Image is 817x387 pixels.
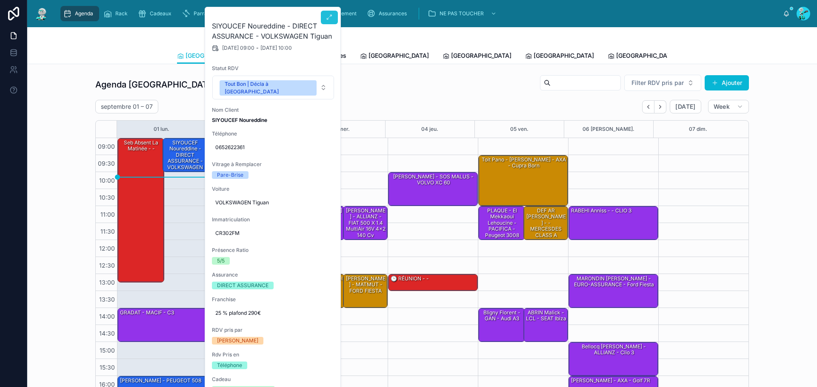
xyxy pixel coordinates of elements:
[95,79,216,90] h1: Agenda [GEOGRAPHIC_DATA]
[119,309,175,316] div: GRADAT - MACIF - C3
[60,6,99,21] a: Agenda
[480,156,567,170] div: Toit pano - [PERSON_NAME] - AXA - cupra born
[215,199,331,206] span: VOLKSWAGEN Tiguan
[569,206,658,240] div: RABEHI Anniss - - CLIO 3
[570,377,651,384] div: [PERSON_NAME] - AXA - Golf 7R
[479,206,525,240] div: PLAQUE - El Mekkaoui Lehoucine - PACIFICA - peugeot 3008
[119,139,163,153] div: Seb absent la matinée - -
[443,48,511,65] a: [GEOGRAPHIC_DATA]
[306,6,363,21] a: Recouvrement
[215,310,331,316] span: 25 % plafond 290€
[215,144,331,151] span: 0652622361
[96,160,117,167] span: 09:30
[570,275,657,289] div: MARONDIN [PERSON_NAME] - EURO-ASSURANCE - Ford fiesta
[389,172,477,206] div: [PERSON_NAME] - SOS MALUS - VOLVO XC 60
[480,309,524,323] div: Bligny Florent - GAN - Audi A3
[212,161,334,168] span: Vitrage à Remplacer
[425,6,501,21] a: NE PAS TOUCHER
[689,121,707,138] button: 07 dim.
[524,308,568,342] div: ABRIN Malick - LCL - SEAT Ibiza
[525,48,594,65] a: [GEOGRAPHIC_DATA]
[479,308,525,342] div: Bligny Florent - GAN - Audi A3
[479,155,568,206] div: Toit pano - [PERSON_NAME] - AXA - cupra born
[98,228,117,235] span: 11:30
[177,48,246,64] a: [GEOGRAPHIC_DATA]
[118,138,164,282] div: Seb absent la matinée - -
[212,247,334,254] span: Présence Ratio
[212,76,334,99] button: Select Button
[583,121,634,138] button: 06 [PERSON_NAME].
[97,313,117,320] span: 14:00
[390,275,430,282] div: 🕒 RÉUNION - -
[231,6,305,21] a: Dossiers Non Envoyés
[97,262,117,269] span: 12:30
[97,177,117,184] span: 10:00
[675,103,695,110] span: [DATE]
[570,207,632,215] div: RABEHI Anniss - - CLIO 3
[150,10,171,17] span: Cadeaux
[217,282,269,289] div: DIRECT ASSURANCE
[390,173,477,187] div: [PERSON_NAME] - SOS MALUS - VOLVO XC 60
[56,4,783,23] div: scrollable content
[343,206,388,240] div: [PERSON_NAME] - ALLIANZ - FIAT 500 X 1.4 MultiAir 16V 4x2 140 cv
[118,308,207,342] div: GRADAT - MACIF - C3
[135,6,177,21] a: Cadeaux
[616,51,677,60] span: [GEOGRAPHIC_DATA]
[97,347,117,354] span: 15:00
[163,138,207,172] div: SIYOUCEF Noureddine - DIRECT ASSURANCE - VOLKSWAGEN Tiguan
[101,102,153,111] h2: septembre 01 – 07
[217,337,258,345] div: [PERSON_NAME]
[101,6,134,21] a: Rack
[708,100,749,113] button: Week
[98,211,117,218] span: 11:00
[75,10,93,17] span: Agenda
[97,245,117,252] span: 12:00
[569,274,658,308] div: MARONDIN [PERSON_NAME] - EURO-ASSURANCE - Ford fiesta
[480,207,524,239] div: PLAQUE - El Mekkaoui Lehoucine - PACIFICA - peugeot 3008
[222,45,254,51] span: [DATE] 09:00
[510,121,528,138] button: 05 ven.
[186,51,246,60] span: [GEOGRAPHIC_DATA]
[212,21,334,41] h2: SIYOUCEF Noureddine - DIRECT ASSURANCE - VOLKSWAGEN Tiguan
[212,327,334,333] span: RDV pris par
[705,75,749,90] a: Ajouter
[119,377,202,384] div: [PERSON_NAME] - PEUGEOT 508
[256,45,259,51] span: -
[215,230,331,237] span: CR302FM
[260,45,292,51] span: [DATE] 10:00
[97,364,117,371] span: 15:30
[642,100,654,113] button: Back
[624,75,701,91] button: Select Button
[345,275,387,295] div: [PERSON_NAME] - MATMUT - FORD FIESTA
[369,51,429,60] span: [GEOGRAPHIC_DATA]
[194,10,223,17] span: Parrainages
[670,100,701,113] button: [DATE]
[360,48,429,65] a: [GEOGRAPHIC_DATA]
[97,279,117,286] span: 13:00
[654,100,666,113] button: Next
[217,362,242,369] div: Téléphone
[524,206,568,240] div: DEF AR [PERSON_NAME] - - MERCESDES CLASS A
[217,257,225,265] div: 5/5
[379,10,407,17] span: Assurances
[389,274,477,291] div: 🕒 RÉUNION - -
[569,342,658,376] div: Bellocq [PERSON_NAME] - ALLIANZ - Clio 3
[212,376,334,383] span: Cadeau
[421,121,438,138] button: 04 jeu.
[608,48,677,65] a: [GEOGRAPHIC_DATA]
[212,117,267,123] strong: SIYOUCEF Noureddine
[525,207,568,239] div: DEF AR [PERSON_NAME] - - MERCESDES CLASS A
[534,51,594,60] span: [GEOGRAPHIC_DATA]
[212,351,334,358] span: Rdv Pris en
[631,79,684,87] span: Filter RDV pris par
[212,107,334,113] span: Nom Client
[154,121,169,138] button: 01 lun.
[97,194,117,201] span: 10:30
[97,330,117,337] span: 14:30
[525,309,568,323] div: ABRIN Malick - LCL - SEAT Ibiza
[164,139,207,177] div: SIYOUCEF Noureddine - DIRECT ASSURANCE - VOLKSWAGEN Tiguan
